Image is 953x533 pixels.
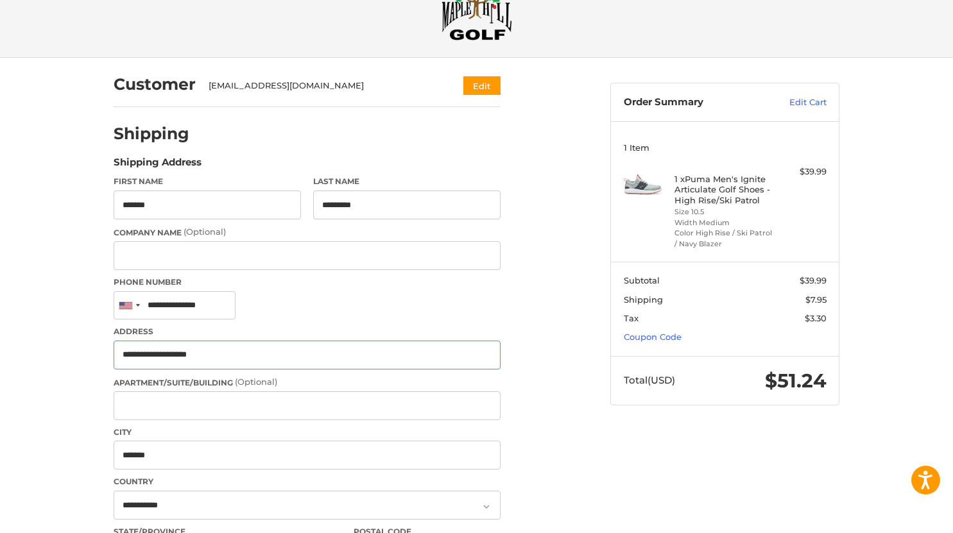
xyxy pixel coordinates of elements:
a: Coupon Code [624,332,682,342]
span: $51.24 [765,369,827,393]
span: $39.99 [800,275,827,285]
span: Subtotal [624,275,660,285]
label: Address [114,326,501,337]
li: Width Medium [674,217,773,228]
h4: 1 x Puma Men's Ignite Articulate Golf Shoes - High Rise/Ski Patrol [674,174,773,205]
h3: Order Summary [624,96,762,109]
h3: 1 Item [624,142,827,153]
div: $39.99 [776,165,827,178]
label: Apartment/Suite/Building [114,376,501,389]
label: First Name [114,176,301,187]
label: Company Name [114,226,501,239]
span: Total (USD) [624,374,675,386]
li: Color High Rise / Ski Patrol / Navy Blazer [674,228,773,249]
label: Last Name [313,176,501,187]
span: Shipping [624,294,663,305]
span: $3.30 [805,313,827,323]
button: Edit [463,76,501,95]
h2: Customer [114,74,196,94]
span: Tax [624,313,639,323]
div: United States: +1 [114,292,144,319]
span: $7.95 [805,294,827,305]
legend: Shipping Address [114,155,202,176]
small: (Optional) [235,376,277,387]
label: Phone Number [114,276,501,288]
h2: Shipping [114,124,189,144]
small: (Optional) [184,226,226,237]
label: City [114,427,501,438]
a: Edit Cart [762,96,827,109]
div: [EMAIL_ADDRESS][DOMAIN_NAME] [209,80,439,92]
li: Size 10.5 [674,207,773,217]
label: Country [114,476,501,487]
